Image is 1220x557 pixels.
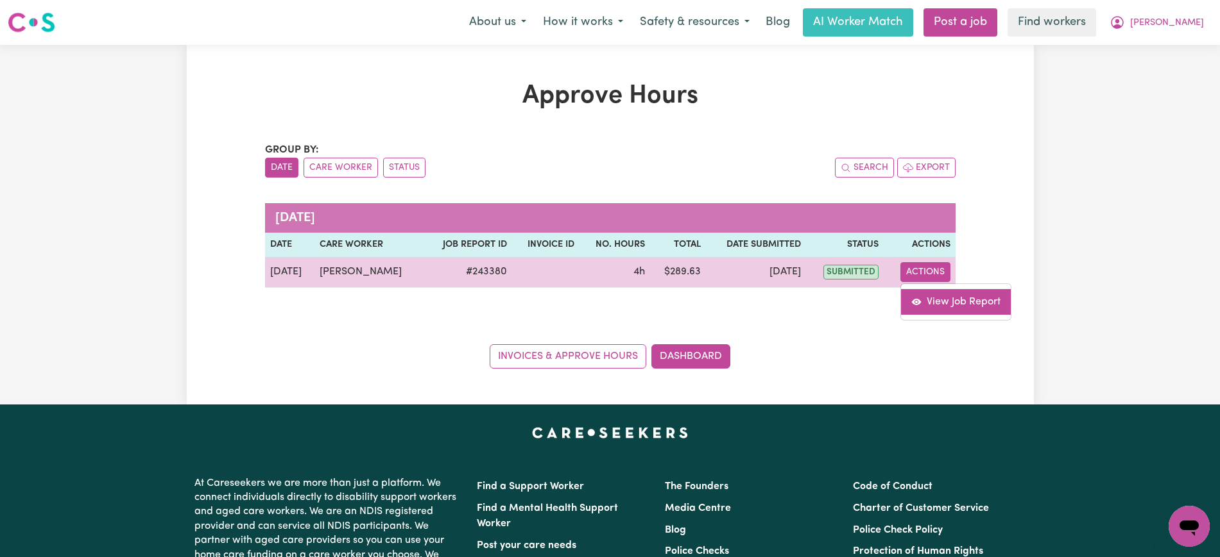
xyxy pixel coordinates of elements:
[265,158,298,178] button: sort invoices by date
[424,257,511,288] td: # 243380
[477,503,618,529] a: Find a Mental Health Support Worker
[806,233,884,257] th: Status
[651,344,730,369] a: Dashboard
[512,233,580,257] th: Invoice ID
[897,158,956,178] button: Export
[314,233,424,257] th: Care worker
[853,503,989,513] a: Charter of Customer Service
[758,8,798,37] a: Blog
[383,158,425,178] button: sort invoices by paid status
[314,257,424,288] td: [PERSON_NAME]
[265,257,314,288] td: [DATE]
[477,481,584,492] a: Find a Support Worker
[8,11,55,34] img: Careseekers logo
[884,233,955,257] th: Actions
[706,233,806,257] th: Date Submitted
[490,344,646,369] a: Invoices & Approve Hours
[1008,8,1096,37] a: Find workers
[650,257,706,288] td: $ 289.63
[1101,9,1212,36] button: My Account
[304,158,378,178] button: sort invoices by care worker
[853,546,983,556] a: Protection of Human Rights
[477,540,576,551] a: Post your care needs
[8,8,55,37] a: Careseekers logo
[633,267,645,277] span: 4 hours
[665,525,686,535] a: Blog
[924,8,997,37] a: Post a job
[665,481,728,492] a: The Founders
[461,9,535,36] button: About us
[665,546,729,556] a: Police Checks
[265,81,956,112] h1: Approve Hours
[835,158,894,178] button: Search
[665,503,731,513] a: Media Centre
[901,289,1011,315] a: View job report 243380
[631,9,758,36] button: Safety & resources
[706,257,806,288] td: [DATE]
[900,283,1011,320] div: Actions
[1130,16,1204,30] span: [PERSON_NAME]
[853,525,943,535] a: Police Check Policy
[265,203,956,233] caption: [DATE]
[650,233,706,257] th: Total
[853,481,932,492] a: Code of Conduct
[265,145,319,155] span: Group by:
[1169,506,1210,547] iframe: Button to launch messaging window
[803,8,913,37] a: AI Worker Match
[900,262,950,282] button: Actions
[535,9,631,36] button: How it works
[265,233,314,257] th: Date
[424,233,511,257] th: Job Report ID
[823,265,879,279] span: submitted
[580,233,650,257] th: No. Hours
[532,428,688,438] a: Careseekers home page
